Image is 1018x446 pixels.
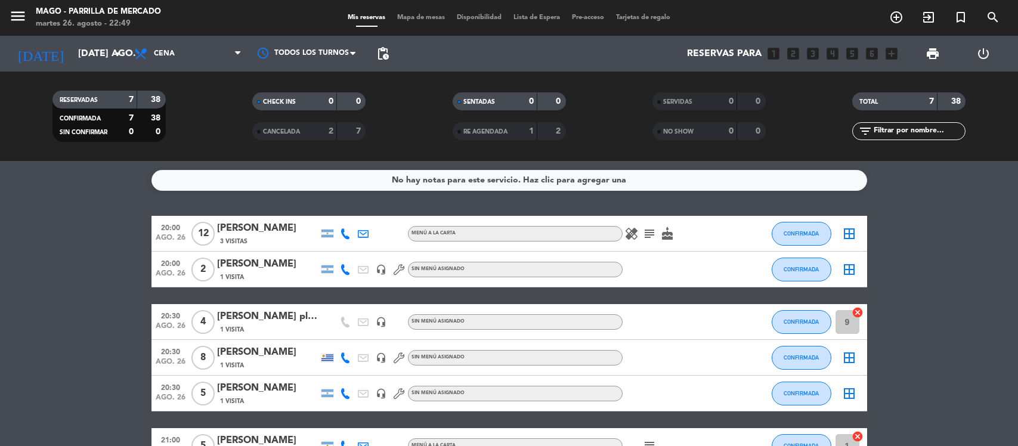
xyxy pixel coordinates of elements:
[36,6,161,18] div: Mago - Parrilla de Mercado
[756,127,763,135] strong: 0
[610,14,676,21] span: Tarjetas de regalo
[263,99,296,105] span: CHECK INS
[356,127,363,135] strong: 7
[986,10,1000,24] i: search
[156,322,185,336] span: ago. 26
[766,46,781,61] i: looks_one
[217,345,318,360] div: [PERSON_NAME]
[660,227,674,241] i: cake
[392,174,626,187] div: No hay notas para este servicio. Haz clic para agregar una
[529,127,534,135] strong: 1
[889,10,903,24] i: add_circle_outline
[220,361,244,370] span: 1 Visita
[60,97,98,103] span: RESERVADAS
[217,309,318,324] div: [PERSON_NAME] plaza mayor
[872,125,965,138] input: Filtrar por nombre...
[156,220,185,234] span: 20:00
[411,391,465,395] span: Sin menú asignado
[9,7,27,25] i: menu
[156,128,163,136] strong: 0
[784,318,819,325] span: CONFIRMADA
[529,97,534,106] strong: 0
[411,319,465,324] span: Sin menú asignado
[376,352,386,363] i: headset_mic
[844,46,860,61] i: looks_5
[451,14,508,21] span: Disponibilidad
[156,344,185,358] span: 20:30
[687,48,762,60] span: Reservas para
[60,129,107,135] span: SIN CONFIRMAR
[111,47,125,61] i: arrow_drop_down
[976,47,991,61] i: power_settings_new
[411,231,456,236] span: MENÚ A LA CARTA
[391,14,451,21] span: Mapa de mesas
[772,222,831,246] button: CONFIRMADA
[663,129,694,135] span: NO SHOW
[217,256,318,272] div: [PERSON_NAME]
[642,227,657,241] i: subject
[784,230,819,237] span: CONFIRMADA
[663,99,692,105] span: SERVIDAS
[772,346,831,370] button: CONFIRMADA
[852,306,864,318] i: cancel
[220,237,247,246] span: 3 Visitas
[805,46,821,61] i: looks_3
[356,97,363,106] strong: 0
[217,380,318,396] div: [PERSON_NAME]
[191,346,215,370] span: 8
[329,97,333,106] strong: 0
[217,221,318,236] div: [PERSON_NAME]
[859,99,878,105] span: TOTAL
[624,227,639,241] i: healing
[884,46,899,61] i: add_box
[129,114,134,122] strong: 7
[842,227,856,241] i: border_all
[263,129,300,135] span: CANCELADA
[342,14,391,21] span: Mis reservas
[842,351,856,365] i: border_all
[951,97,963,106] strong: 38
[729,127,734,135] strong: 0
[858,124,872,138] i: filter_list
[842,262,856,277] i: border_all
[156,380,185,394] span: 20:30
[329,127,333,135] strong: 2
[376,264,386,275] i: headset_mic
[411,355,465,360] span: Sin menú asignado
[784,266,819,272] span: CONFIRMADA
[411,267,465,271] span: Sin menú asignado
[772,310,831,334] button: CONFIRMADA
[156,234,185,247] span: ago. 26
[191,310,215,334] span: 4
[926,47,940,61] span: print
[772,258,831,281] button: CONFIRMADA
[929,97,934,106] strong: 7
[463,129,508,135] span: RE AGENDADA
[852,430,864,442] i: cancel
[556,97,563,106] strong: 0
[156,432,185,446] span: 21:00
[825,46,840,61] i: looks_4
[556,127,563,135] strong: 2
[921,10,936,24] i: exit_to_app
[36,18,161,30] div: martes 26. agosto - 22:49
[156,394,185,407] span: ago. 26
[151,114,163,122] strong: 38
[191,222,215,246] span: 12
[508,14,566,21] span: Lista de Espera
[220,325,244,335] span: 1 Visita
[156,256,185,270] span: 20:00
[151,95,163,104] strong: 38
[156,270,185,283] span: ago. 26
[129,128,134,136] strong: 0
[958,36,1009,72] div: LOG OUT
[784,390,819,397] span: CONFIRMADA
[191,382,215,405] span: 5
[842,386,856,401] i: border_all
[784,354,819,361] span: CONFIRMADA
[129,95,134,104] strong: 7
[785,46,801,61] i: looks_two
[156,308,185,322] span: 20:30
[864,46,880,61] i: looks_6
[156,358,185,371] span: ago. 26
